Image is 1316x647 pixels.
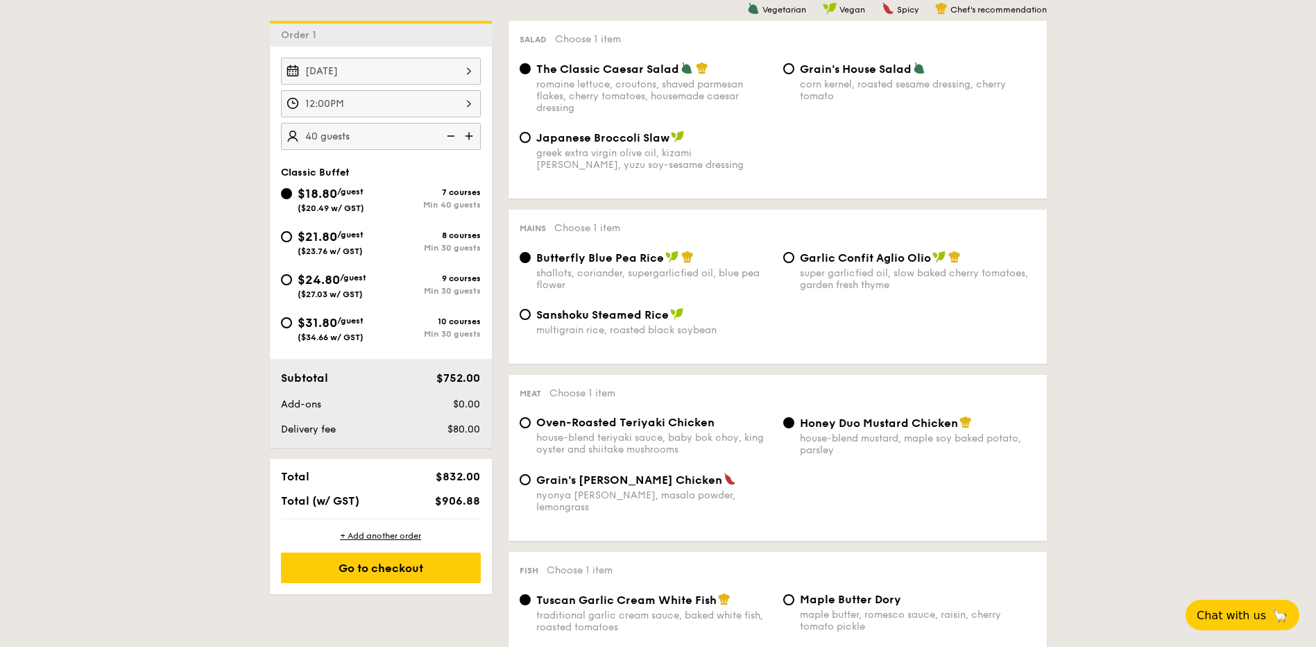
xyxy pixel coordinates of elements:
input: Garlic Confit Aglio Oliosuper garlicfied oil, slow baked cherry tomatoes, garden fresh thyme [783,252,794,263]
img: icon-vegan.f8ff3823.svg [932,251,946,263]
span: $906.88 [435,494,480,507]
div: 7 courses [381,187,481,197]
div: super garlicfied oil, slow baked cherry tomatoes, garden fresh thyme [800,267,1036,291]
img: icon-chef-hat.a58ddaea.svg [948,251,961,263]
span: Chef's recommendation [950,5,1047,15]
span: Spicy [897,5,918,15]
span: Choose 1 item [549,387,615,399]
div: 10 courses [381,317,481,326]
img: icon-chef-hat.a58ddaea.svg [959,416,972,428]
img: icon-vegan.f8ff3823.svg [665,251,679,263]
div: 9 courses [381,274,481,283]
div: corn kernel, roasted sesame dressing, cherry tomato [800,78,1036,102]
span: Oven-Roasted Teriyaki Chicken [536,416,715,429]
img: icon-chef-hat.a58ddaea.svg [681,251,694,263]
span: Vegan [839,5,865,15]
span: ($27.03 w/ GST) [298,289,363,299]
input: Event time [281,90,481,117]
button: Chat with us🦙 [1186,600,1299,630]
div: traditional garlic cream sauce, baked white fish, roasted tomatoes [536,610,772,633]
span: Garlic Confit Aglio Olio [800,251,931,264]
span: Choose 1 item [555,33,621,45]
img: icon-vegetarian.fe4039eb.svg [681,62,693,74]
div: nyonya [PERSON_NAME], masala powder, lemongrass [536,489,772,513]
span: The Classic Caesar Salad [536,62,679,76]
img: icon-add.58712e84.svg [460,123,481,149]
img: icon-vegan.f8ff3823.svg [671,131,685,143]
div: + Add another order [281,530,481,541]
img: icon-chef-hat.a58ddaea.svg [718,593,730,605]
span: ($34.66 w/ GST) [298,333,364,342]
span: /guest [337,230,364,240]
span: Mains [520,224,546,233]
input: Grain's [PERSON_NAME] Chickennyonya [PERSON_NAME], masala powder, lemongrass [520,474,531,485]
span: Total (w/ GST) [281,494,359,507]
div: maple butter, romesco sauce, raisin, cherry tomato pickle [800,609,1036,632]
img: icon-reduce.1d2dbef1.svg [439,123,460,149]
div: Min 30 guests [381,243,481,253]
span: $31.80 [298,315,337,330]
img: icon-vegan.f8ff3823.svg [670,308,684,320]
span: Sanshoku Steamed Rice [536,308,669,321]
div: 8 courses [381,230,481,240]
span: ($20.49 w/ GST) [298,203,364,213]
span: Order 1 [281,29,322,41]
span: Subtotal [281,371,328,385]
span: Grain's House Salad [800,62,912,76]
span: Choose 1 item [554,222,620,234]
div: house-blend teriyaki sauce, baby bok choy, king oyster and shiitake mushrooms [536,432,772,455]
img: icon-spicy.37a8142b.svg [724,473,736,485]
span: Vegetarian [762,5,806,15]
input: Sanshoku Steamed Ricemultigrain rice, roasted black soybean [520,309,531,320]
input: Japanese Broccoli Slawgreek extra virgin olive oil, kizami [PERSON_NAME], yuzu soy-sesame dressing [520,132,531,143]
img: icon-chef-hat.a58ddaea.svg [696,62,708,74]
input: Event date [281,58,481,85]
span: Meat [520,389,541,398]
span: $80.00 [447,423,480,435]
input: $24.80/guest($27.03 w/ GST)9 coursesMin 30 guests [281,274,292,285]
img: icon-vegetarian.fe4039eb.svg [913,62,925,74]
div: house-blend mustard, maple soy baked potato, parsley [800,432,1036,456]
span: /guest [337,316,364,326]
span: Salad [520,35,547,44]
div: shallots, coriander, supergarlicfied oil, blue pea flower [536,267,772,291]
input: Butterfly Blue Pea Riceshallots, coriander, supergarlicfied oil, blue pea flower [520,252,531,263]
div: romaine lettuce, croutons, shaved parmesan flakes, cherry tomatoes, housemade caesar dressing [536,78,772,114]
span: Fish [520,566,538,575]
span: Honey Duo Mustard Chicken [800,417,958,430]
input: $21.80/guest($23.76 w/ GST)8 coursesMin 30 guests [281,231,292,242]
span: $832.00 [436,470,480,483]
span: Tuscan Garlic Cream White Fish [536,594,717,607]
span: Chat with us [1197,609,1266,622]
span: Butterfly Blue Pea Rice [536,251,664,264]
span: /guest [337,187,364,196]
img: icon-vegan.f8ff3823.svg [823,2,837,15]
span: Japanese Broccoli Slaw [536,131,669,144]
span: Classic Buffet [281,167,350,178]
input: Number of guests [281,123,481,150]
input: $31.80/guest($34.66 w/ GST)10 coursesMin 30 guests [281,317,292,328]
div: Go to checkout [281,553,481,583]
input: $18.80/guest($20.49 w/ GST)7 coursesMin 40 guests [281,188,292,199]
span: Choose 1 item [547,564,613,576]
input: The Classic Caesar Saladromaine lettuce, croutons, shaved parmesan flakes, cherry tomatoes, house... [520,63,531,74]
span: 🦙 [1272,607,1288,623]
span: Add-ons [281,398,321,410]
span: $21.80 [298,229,337,244]
span: Total [281,470,309,483]
span: Grain's [PERSON_NAME] Chicken [536,473,722,487]
div: multigrain rice, roasted black soybean [536,324,772,336]
img: icon-chef-hat.a58ddaea.svg [935,2,948,15]
div: Min 30 guests [381,329,481,339]
input: Honey Duo Mustard Chickenhouse-blend mustard, maple soy baked potato, parsley [783,417,794,428]
div: Min 40 guests [381,200,481,210]
span: Maple Butter Dory [800,593,901,606]
div: Min 30 guests [381,286,481,296]
input: Oven-Roasted Teriyaki Chickenhouse-blend teriyaki sauce, baby bok choy, king oyster and shiitake ... [520,417,531,428]
span: $752.00 [436,371,480,385]
div: greek extra virgin olive oil, kizami [PERSON_NAME], yuzu soy-sesame dressing [536,147,772,171]
img: icon-spicy.37a8142b.svg [882,2,894,15]
span: ($23.76 w/ GST) [298,246,363,256]
span: $18.80 [298,186,337,201]
span: $24.80 [298,272,340,287]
